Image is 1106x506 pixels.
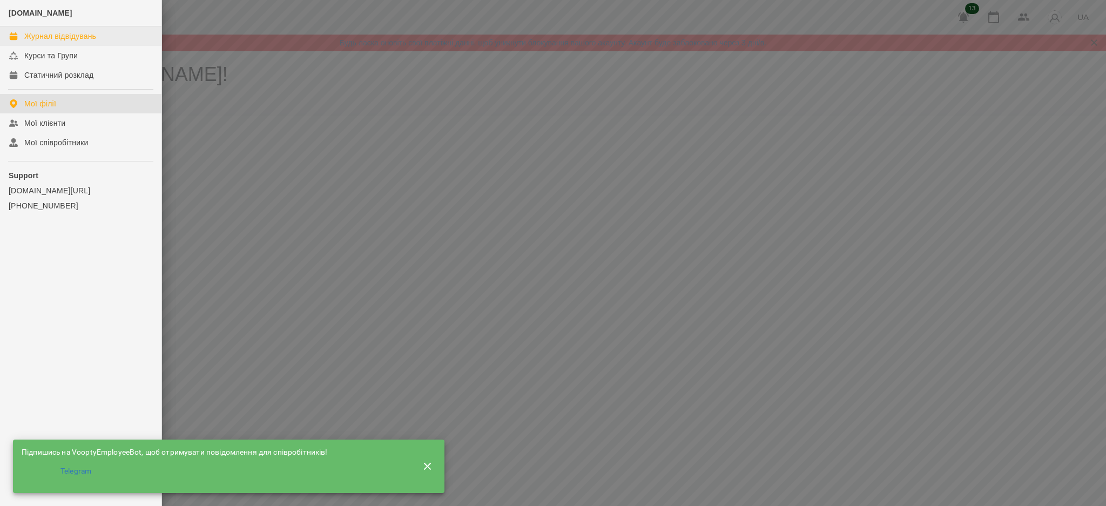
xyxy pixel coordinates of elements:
p: Support [9,170,153,181]
a: [PHONE_NUMBER] [9,200,153,211]
div: Мої клієнти [24,118,65,129]
a: [DOMAIN_NAME][URL] [9,185,153,196]
div: Статичний розклад [24,70,93,80]
span: [DOMAIN_NAME] [9,9,72,17]
div: Мої співробітники [24,137,89,148]
div: Курси та Групи [24,50,78,61]
div: Журнал відвідувань [24,31,96,42]
div: Мої філії [24,98,56,109]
